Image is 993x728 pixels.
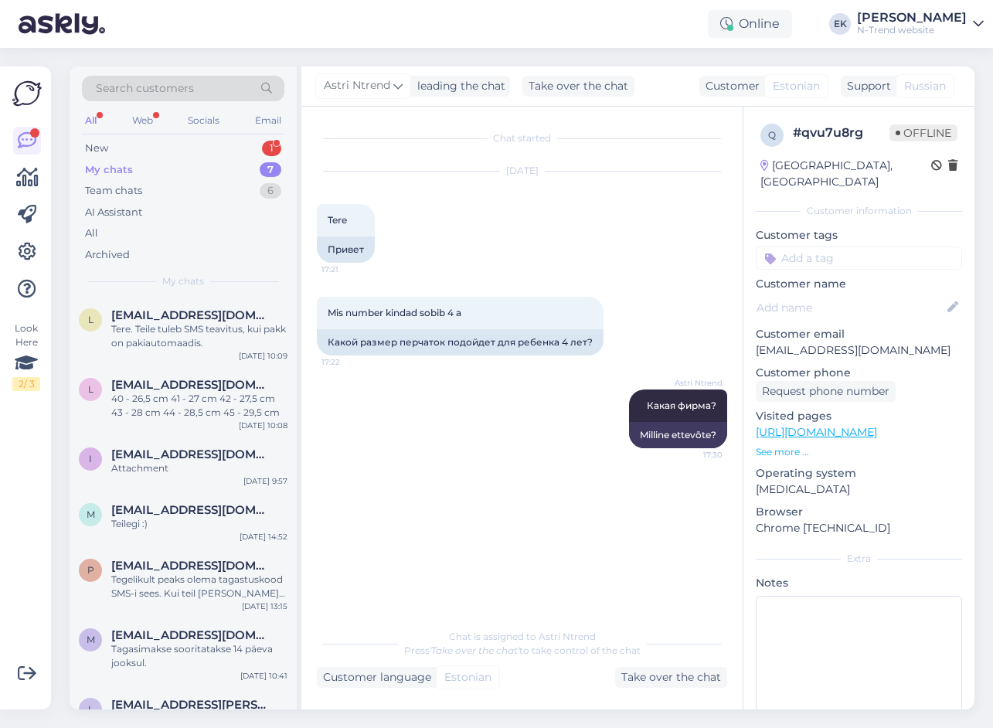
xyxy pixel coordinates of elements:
div: Customer information [756,204,962,218]
div: Customer [699,78,760,94]
span: 17:30 [665,449,723,461]
div: Archived [85,247,130,263]
div: Web [129,111,156,131]
p: Browser [756,504,962,520]
div: 7 [260,162,281,178]
div: My chats [85,162,133,178]
div: Socials [185,111,223,131]
p: Operating system [756,465,962,481]
a: [PERSON_NAME]N-Trend website [857,12,984,36]
div: [GEOGRAPHIC_DATA], [GEOGRAPHIC_DATA] [760,158,931,190]
p: [MEDICAL_DATA] [756,481,962,498]
span: lily.roop@mail.ee [111,698,272,712]
span: My chats [162,274,204,288]
input: Add name [757,299,944,316]
div: Support [841,78,891,94]
div: New [85,141,108,156]
div: 40 - 26,5 cm 41 - 27 cm 42 - 27,5 cm 43 - 28 cm 44 - 28,5 cm 45 - 29,5 cm [111,392,287,420]
p: Chrome [TECHNICAL_ID] [756,520,962,536]
span: l [88,383,94,395]
div: Attachment [111,461,287,475]
div: [DATE] 13:15 [242,600,287,612]
div: 1 [262,141,281,156]
div: Look Here [12,321,40,391]
div: Chat started [317,131,727,145]
span: Estonian [444,669,491,685]
span: petersone.agita@inbox.lv [111,559,272,573]
span: liislopsik44@gmail.com [111,378,272,392]
div: Online [708,10,792,38]
span: m [87,634,95,645]
div: Milline ettevõte? [629,422,727,448]
div: Tagasimakse sooritatakse 14 päeva jooksul. [111,642,287,670]
span: m [87,509,95,520]
span: Russian [904,78,946,94]
span: Какая фирма? [647,400,716,411]
div: [DATE] [317,164,727,178]
div: Request phone number [756,381,896,402]
span: Astri Ntrend [324,77,390,94]
p: See more ... [756,445,962,459]
p: [EMAIL_ADDRESS][DOMAIN_NAME] [756,342,962,359]
span: Press to take control of the chat [404,645,641,656]
div: Take over the chat [615,667,727,688]
span: Estonian [773,78,820,94]
p: Visited pages [756,408,962,424]
span: Chat is assigned to Astri Ntrend [449,631,596,642]
div: [PERSON_NAME] [857,12,967,24]
span: Astri Ntrend [665,377,723,389]
div: Team chats [85,183,142,199]
div: 2 / 3 [12,377,40,391]
div: [DATE] 10:41 [240,670,287,682]
p: Customer tags [756,227,962,243]
span: l [88,314,94,325]
div: EK [829,13,851,35]
input: Add a tag [756,247,962,270]
div: Tere. Teile tuleb SMS teavitus, kui pakk on pakiautomaadis. [111,322,287,350]
span: ivetuks17@inbox.lv [111,447,272,461]
div: AI Assistant [85,205,142,220]
p: Customer name [756,276,962,292]
div: Customer language [317,669,431,685]
div: Take over the chat [522,76,634,97]
a: [URL][DOMAIN_NAME] [756,425,877,439]
span: martinraud@gmail.com [111,503,272,517]
div: 6 [260,183,281,199]
div: leading the chat [411,78,505,94]
span: laurule@inbox.lv [111,308,272,322]
div: [DATE] 10:09 [239,350,287,362]
span: Search customers [96,80,194,97]
span: l [88,703,94,715]
p: Customer phone [756,365,962,381]
span: p [87,564,94,576]
div: All [85,226,98,241]
span: Tere [328,214,347,226]
div: N-Trend website [857,24,967,36]
div: Teilegi :) [111,517,287,531]
div: Какой размер перчаток подойдет для ребенка 4 лет? [317,329,604,355]
img: Askly Logo [12,79,42,108]
span: 17:22 [321,356,379,368]
p: Notes [756,575,962,591]
div: [DATE] 9:57 [243,475,287,487]
div: Extra [756,552,962,566]
div: [DATE] 10:08 [239,420,287,431]
div: All [82,111,100,131]
div: # qvu7u8rg [793,124,889,142]
div: Email [252,111,284,131]
div: Привет [317,236,375,263]
span: i [89,453,92,464]
div: Tegelikult peaks olema tagastuskood SMS-i sees. Kui teil [PERSON_NAME] ole, siis palun pöörduge k... [111,573,287,600]
span: Offline [889,124,957,141]
i: 'Take over the chat' [430,645,519,656]
span: maris.magedi@gmail.com [111,628,272,642]
div: [DATE] 14:52 [240,531,287,543]
span: q [768,129,776,141]
span: 17:21 [321,264,379,275]
span: Mis number kindad sobib 4 a [328,307,461,318]
p: Customer email [756,326,962,342]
